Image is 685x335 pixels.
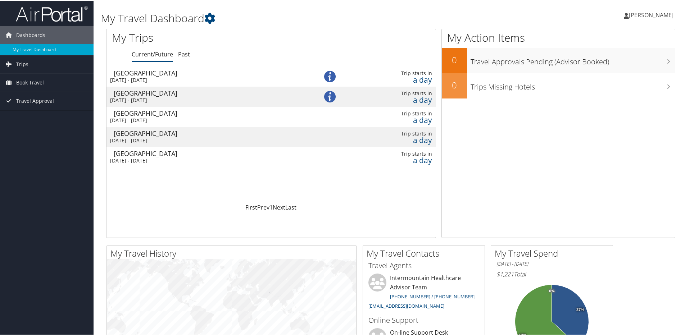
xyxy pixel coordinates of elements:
[324,70,336,82] img: alert-flat-solid-info.png
[358,116,432,123] div: a day
[496,270,607,277] h6: Total
[442,47,675,73] a: 0Travel Approvals Pending (Advisor Booked)
[358,130,432,136] div: Trip starts in
[442,29,675,45] h1: My Action Items
[576,307,584,311] tspan: 37%
[442,78,467,91] h2: 0
[269,203,273,211] a: 1
[358,76,432,82] div: a day
[110,247,356,259] h2: My Travel History
[112,29,293,45] h1: My Trips
[16,91,54,109] span: Travel Approval
[16,55,28,73] span: Trips
[114,109,302,116] div: [GEOGRAPHIC_DATA]
[471,52,675,66] h3: Travel Approvals Pending (Advisor Booked)
[358,110,432,116] div: Trip starts in
[471,78,675,91] h3: Trips Missing Hotels
[367,247,485,259] h2: My Travel Contacts
[110,96,298,103] div: [DATE] - [DATE]
[16,26,45,43] span: Dashboards
[358,156,432,163] div: a day
[358,150,432,156] div: Trip starts in
[496,270,514,277] span: $1,221
[496,260,607,267] h6: [DATE] - [DATE]
[178,50,190,58] a: Past
[114,150,302,156] div: [GEOGRAPHIC_DATA]
[365,273,483,311] li: Intermountain Healthcare Advisor Team
[368,260,479,270] h3: Travel Agents
[114,89,302,96] div: [GEOGRAPHIC_DATA]
[285,203,296,211] a: Last
[368,302,444,308] a: [EMAIL_ADDRESS][DOMAIN_NAME]
[257,203,269,211] a: Prev
[16,73,44,91] span: Book Travel
[442,53,467,65] h2: 0
[110,137,298,143] div: [DATE] - [DATE]
[245,203,257,211] a: First
[368,315,479,325] h3: Online Support
[390,293,475,299] a: [PHONE_NUMBER] / [PHONE_NUMBER]
[114,129,302,136] div: [GEOGRAPHIC_DATA]
[624,4,681,25] a: [PERSON_NAME]
[495,247,613,259] h2: My Travel Spend
[16,5,88,22] img: airportal-logo.png
[273,203,285,211] a: Next
[442,73,675,98] a: 0Trips Missing Hotels
[110,76,298,83] div: [DATE] - [DATE]
[358,96,432,102] div: a day
[629,10,673,18] span: [PERSON_NAME]
[549,288,555,293] tspan: 0%
[114,69,302,75] div: [GEOGRAPHIC_DATA]
[132,50,173,58] a: Current/Future
[358,136,432,143] div: a day
[358,90,432,96] div: Trip starts in
[358,69,432,76] div: Trip starts in
[101,10,487,25] h1: My Travel Dashboard
[110,157,298,163] div: [DATE] - [DATE]
[110,116,298,123] div: [DATE] - [DATE]
[324,90,336,102] img: alert-flat-solid-info.png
